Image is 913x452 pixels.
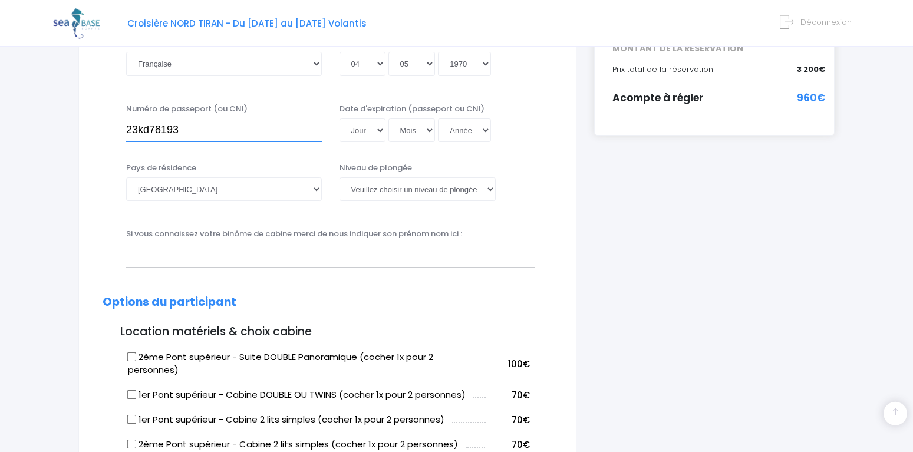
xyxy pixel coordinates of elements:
label: 2ème Pont supérieur - Cabine 2 lits simples (cocher 1x pour 2 personnes) [128,438,458,451]
label: 1er Pont supérieur - Cabine DOUBLE OU TWINS (cocher 1x pour 2 personnes) [128,388,466,402]
label: Pays de résidence [126,162,196,174]
input: 2ème Pont supérieur - Cabine 2 lits simples (cocher 1x pour 2 personnes) [127,440,137,449]
label: Date d'expiration (passeport ou CNI) [340,103,484,115]
span: 3 200€ [797,64,825,75]
label: Numéro de passeport (ou CNI) [126,103,248,115]
span: Prix total de la réservation [612,64,713,75]
h3: Location matériels & choix cabine [103,325,552,339]
input: 1er Pont supérieur - Cabine DOUBLE OU TWINS (cocher 1x pour 2 personnes) [127,390,137,400]
h2: Options du participant [103,296,552,309]
input: 2ème Pont supérieur - Suite DOUBLE Panoramique (cocher 1x pour 2 personnes) [127,352,137,361]
label: Niveau de plongée [340,162,412,174]
span: 960€ [797,91,825,106]
span: MONTANT DE LA RÉSERVATION [604,42,825,55]
span: 70€ [512,389,530,401]
label: 2ème Pont supérieur - Suite DOUBLE Panoramique (cocher 1x pour 2 personnes) [128,351,486,377]
span: 70€ [512,414,530,426]
input: 1er Pont supérieur - Cabine 2 lits simples (cocher 1x pour 2 personnes) [127,415,137,424]
label: 1er Pont supérieur - Cabine 2 lits simples (cocher 1x pour 2 personnes) [128,413,444,427]
span: Acompte à régler [612,91,704,105]
span: Croisière NORD TIRAN - Du [DATE] au [DATE] Volantis [127,17,367,29]
span: Déconnexion [800,17,852,28]
span: 100€ [508,358,530,370]
label: Si vous connaissez votre binôme de cabine merci de nous indiquer son prénom nom ici : [126,228,462,240]
span: 70€ [512,438,530,451]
